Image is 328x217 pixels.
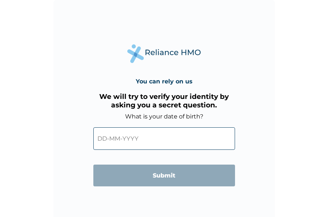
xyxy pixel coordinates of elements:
[136,78,193,85] h4: You can rely on us
[125,113,203,120] label: What is your date of birth?
[93,165,235,186] input: Submit
[93,127,235,150] input: DD-MM-YYYY
[93,92,235,109] h3: We will try to verify your identity by asking you a secret question.
[127,44,201,63] img: Reliance Health's Logo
